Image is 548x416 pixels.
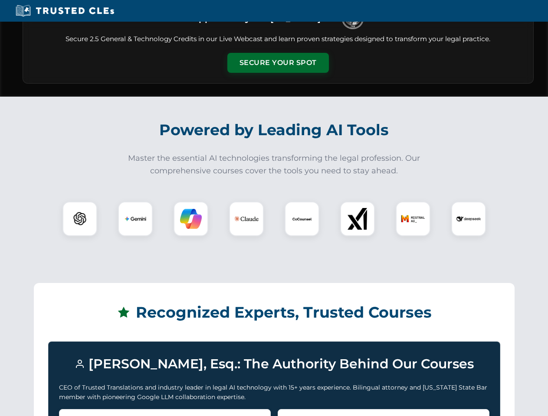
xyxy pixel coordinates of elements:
[285,201,319,236] div: CoCounsel
[340,201,375,236] div: xAI
[122,152,426,177] p: Master the essential AI technologies transforming the legal profession. Our comprehensive courses...
[347,208,368,230] img: xAI Logo
[34,115,515,145] h2: Powered by Leading AI Tools
[13,4,117,17] img: Trusted CLEs
[125,208,146,230] img: Gemini Logo
[451,201,486,236] div: DeepSeek
[291,208,313,230] img: CoCounsel Logo
[48,297,500,328] h2: Recognized Experts, Trusted Courses
[59,383,489,402] p: CEO of Trusted Translations and industry leader in legal AI technology with 15+ years experience....
[180,208,202,230] img: Copilot Logo
[67,206,92,231] img: ChatGPT Logo
[234,207,259,231] img: Claude Logo
[396,201,430,236] div: Mistral AI
[401,207,425,231] img: Mistral AI Logo
[456,207,481,231] img: DeepSeek Logo
[33,34,523,44] p: Secure 2.5 General & Technology Credits in our Live Webcast and learn proven strategies designed ...
[227,53,329,73] button: Secure Your Spot
[118,201,153,236] div: Gemini
[229,201,264,236] div: Claude
[59,352,489,376] h3: [PERSON_NAME], Esq.: The Authority Behind Our Courses
[62,201,97,236] div: ChatGPT
[174,201,208,236] div: Copilot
